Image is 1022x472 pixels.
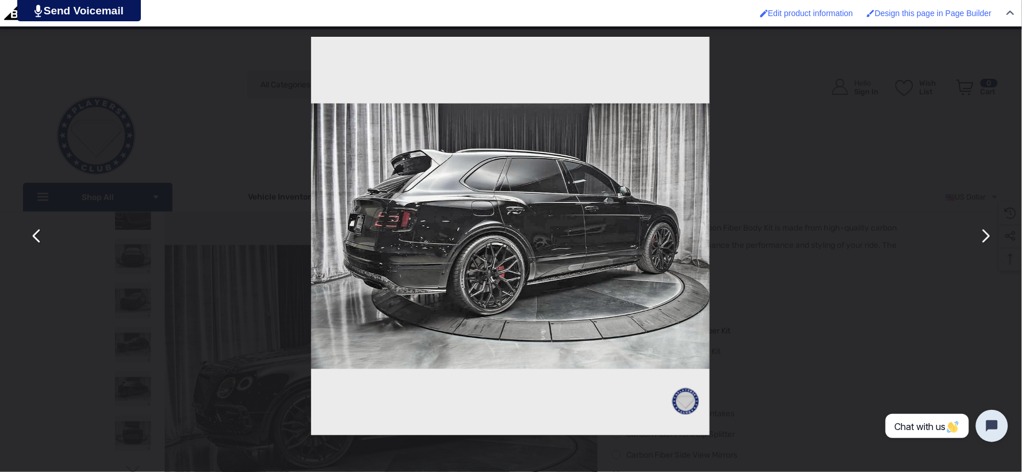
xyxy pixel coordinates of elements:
[23,222,51,250] button: Previous
[875,9,992,18] span: Design this page in Page Builder
[768,9,853,18] span: Edit product information
[755,3,859,24] a: Enabled brush for product edit Edit product information
[35,5,42,17] img: PjwhLS0gR2VuZXJhdG9yOiBHcmF2aXQuaW8gLS0+PHN2ZyB4bWxucz0iaHR0cDovL3d3dy53My5vcmcvMjAwMC9zdmciIHhtb...
[861,3,997,24] a: Enabled brush for page builder edit. Design this page in Page Builder
[760,9,768,17] img: Enabled brush for product edit
[867,9,875,17] img: Enabled brush for page builder edit.
[1006,10,1015,16] img: Close Admin Bar
[971,222,999,250] button: Next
